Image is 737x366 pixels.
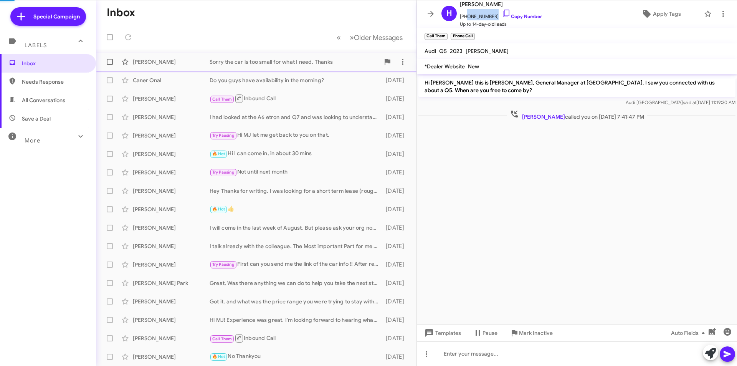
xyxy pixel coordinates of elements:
div: [DATE] [382,187,410,195]
span: [PERSON_NAME] [522,113,565,120]
div: [DATE] [382,316,410,324]
span: [PERSON_NAME] [466,48,509,55]
div: [DATE] [382,224,410,232]
span: H [446,7,452,20]
button: Apply Tags [621,7,700,21]
div: [DATE] [382,353,410,361]
div: [DATE] [382,261,410,268]
div: [PERSON_NAME] [133,150,210,158]
div: [DATE] [382,95,410,103]
button: Mark Inactive [504,326,559,340]
button: Pause [467,326,504,340]
div: Great, Was there anything we can do to help you take the next steps to making this car yours? [210,279,382,287]
div: 👍 [210,205,382,214]
div: No Thankyou [210,352,382,361]
span: Call Them [212,336,232,341]
span: Up to 14-day-old leads [460,20,542,28]
div: [PERSON_NAME] [133,353,210,361]
h1: Inbox [107,7,135,19]
div: [DATE] [382,150,410,158]
div: Do you guys have availability in the morning? [210,76,382,84]
div: [DATE] [382,335,410,342]
div: Hey Thanks for writing. I was looking for a short term lease (roughly 12-13 months), so it didn't... [210,187,382,195]
span: Try Pausing [212,262,235,267]
span: Pause [483,326,497,340]
span: Q5 [439,48,447,55]
div: [PERSON_NAME] [133,205,210,213]
div: First can you send me the link of the car info !! After reviewing it i will let you know !! [210,260,382,269]
div: [PERSON_NAME] [133,58,210,66]
div: [PERSON_NAME] [133,113,210,121]
div: [DATE] [382,113,410,121]
div: I talk already with the colleague. The Most important Part for me would be, that I get the ev reb... [210,242,382,250]
div: [DATE] [382,298,410,305]
span: Audi [425,48,436,55]
span: Apply Tags [653,7,681,21]
div: Not until next month [210,168,382,177]
span: Audi [GEOGRAPHIC_DATA] [DATE] 11:19:30 AM [626,99,735,105]
span: Inbox [22,60,87,67]
span: called you on [DATE] 7:41:47 PM [507,109,647,121]
button: Previous [332,30,345,45]
div: [DATE] [382,242,410,250]
div: I will come in the last week of August. But please ask your org not to keep calling and sending m... [210,224,382,232]
div: [DATE] [382,76,410,84]
div: [PERSON_NAME] [133,132,210,139]
span: Call Them [212,97,232,102]
span: 🔥 Hot [212,207,225,212]
div: Inbound Call [210,94,382,103]
div: [PERSON_NAME] [133,335,210,342]
span: 🔥 Hot [212,354,225,359]
button: Next [345,30,407,45]
span: Templates [423,326,461,340]
span: » [350,33,354,42]
div: [PERSON_NAME] Park [133,279,210,287]
span: Save a Deal [22,115,51,123]
span: 2023 [450,48,463,55]
span: Labels [25,42,47,49]
div: Hi MJ let me get back to you on that. [210,131,382,140]
span: *Dealer Website [425,63,465,70]
div: [DATE] [382,132,410,139]
span: « [337,33,341,42]
div: [PERSON_NAME] [133,169,210,176]
div: Inbound Call [210,333,382,343]
button: Templates [417,326,467,340]
span: said at [683,99,696,105]
span: More [25,137,40,144]
span: Auto Fields [671,326,708,340]
span: New [468,63,479,70]
div: Sorry the car is too small for what I need. Thanks [210,58,380,66]
span: [PHONE_NUMBER] [460,9,542,20]
div: Caner Onal [133,76,210,84]
span: Mark Inactive [519,326,553,340]
div: [DATE] [382,205,410,213]
div: I had looked at the A6 etron and Q7 and was looking to understand out the door prices and leasing... [210,113,382,121]
p: Hi [PERSON_NAME] this is [PERSON_NAME], General Manager at [GEOGRAPHIC_DATA]. I saw you connected... [418,76,735,97]
div: [PERSON_NAME] [133,298,210,305]
div: [PERSON_NAME] [133,224,210,232]
a: Copy Number [502,13,542,19]
nav: Page navigation example [332,30,407,45]
span: 🔥 Hot [212,151,225,156]
span: Older Messages [354,33,403,42]
div: [PERSON_NAME] [133,187,210,195]
a: Special Campaign [10,7,86,26]
div: [PERSON_NAME] [133,261,210,268]
div: [DATE] [382,169,410,176]
div: [PERSON_NAME] [133,316,210,324]
span: All Conversations [22,96,65,104]
small: Call Them [425,33,448,40]
span: Try Pausing [212,170,235,175]
small: Phone Call [451,33,474,40]
div: [PERSON_NAME] [133,95,210,103]
span: Try Pausing [212,133,235,138]
button: Auto Fields [665,326,714,340]
div: [DATE] [382,279,410,287]
div: [PERSON_NAME] [133,242,210,250]
span: Needs Response [22,78,87,86]
div: Hi MJ! Experience was great. I'm looking forward to hearing what complimentary offers we can get ... [210,316,382,324]
div: Hi I can come in, in about 30 mins [210,149,382,158]
span: Special Campaign [33,13,80,20]
div: Got it, and what was the price range you were trying to stay within? [210,298,382,305]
